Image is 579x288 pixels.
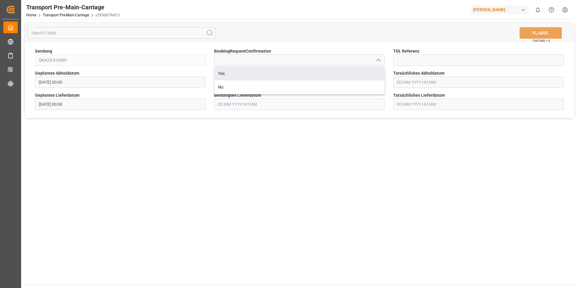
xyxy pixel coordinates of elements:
span: Bestätigtes Lieferdatum [214,92,261,99]
button: show 0 new notifications [531,3,545,17]
div: No [214,80,384,94]
input: DD.MM.YYYY HH:MM [393,99,564,110]
span: BookingRequestConfirmation [214,48,271,54]
div: Transport Pre-Main-Carriage [26,3,120,12]
input: DD.MM.YYYY HH:MM [393,76,564,88]
span: Ctrl/CMD + S [533,38,550,43]
span: Tatsächliches Lieferdatum [393,92,445,99]
span: Geplantes Abholdatum [35,70,79,76]
span: Sendung [35,48,52,54]
span: TDL Referenz [393,48,419,54]
input: DD.MM.YYYY HH:MM [214,99,385,110]
input: DD.MM.YYYY HH:MM [35,99,206,110]
a: Home [26,13,36,17]
button: close menu [373,56,382,65]
button: SAVE [520,27,562,39]
input: Search Fields [28,27,216,39]
button: [PERSON_NAME] [471,4,531,15]
span: Tatsächliches Abholdatum [393,70,445,76]
input: DD.MM.YYYY HH:MM [35,76,206,88]
a: Transport Pre-Main-Carriage [43,13,89,17]
button: Help Center [545,3,558,17]
div: [PERSON_NAME] [471,5,529,14]
span: Geplantes Lieferdatum [35,92,80,99]
div: Yes [214,67,384,80]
